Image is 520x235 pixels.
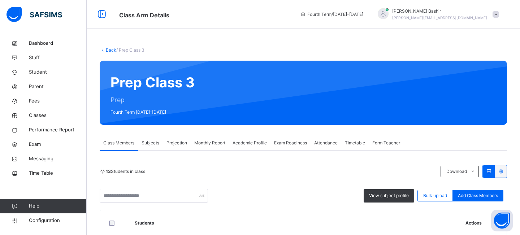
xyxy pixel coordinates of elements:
[142,140,159,146] span: Subjects
[423,192,447,199] span: Bulk upload
[106,168,145,175] span: Students in class
[491,210,513,231] button: Open asap
[29,40,87,47] span: Dashboard
[106,169,111,174] b: 13
[194,140,225,146] span: Monthly Report
[233,140,267,146] span: Academic Profile
[103,140,134,146] span: Class Members
[166,140,187,146] span: Projection
[300,11,363,18] span: session/term information
[29,155,87,162] span: Messaging
[392,16,487,20] span: [PERSON_NAME][EMAIL_ADDRESS][DOMAIN_NAME]
[458,192,498,199] span: Add Class Members
[345,140,365,146] span: Timetable
[372,140,400,146] span: Form Teacher
[446,168,467,175] span: Download
[29,126,87,134] span: Performance Report
[369,192,409,199] span: View subject profile
[6,7,62,22] img: safsims
[106,47,116,53] a: Back
[274,140,307,146] span: Exam Readiness
[29,112,87,119] span: Classes
[314,140,338,146] span: Attendance
[29,83,87,90] span: Parent
[29,69,87,76] span: Student
[119,12,169,19] span: Class Arm Details
[370,8,503,21] div: HamidBashir
[29,203,86,210] span: Help
[29,141,87,148] span: Exam
[29,217,86,224] span: Configuration
[29,54,87,61] span: Staff
[29,170,87,177] span: Time Table
[392,8,487,14] span: [PERSON_NAME] Bashir
[116,47,144,53] span: / Prep Class 3
[29,97,87,105] span: Fees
